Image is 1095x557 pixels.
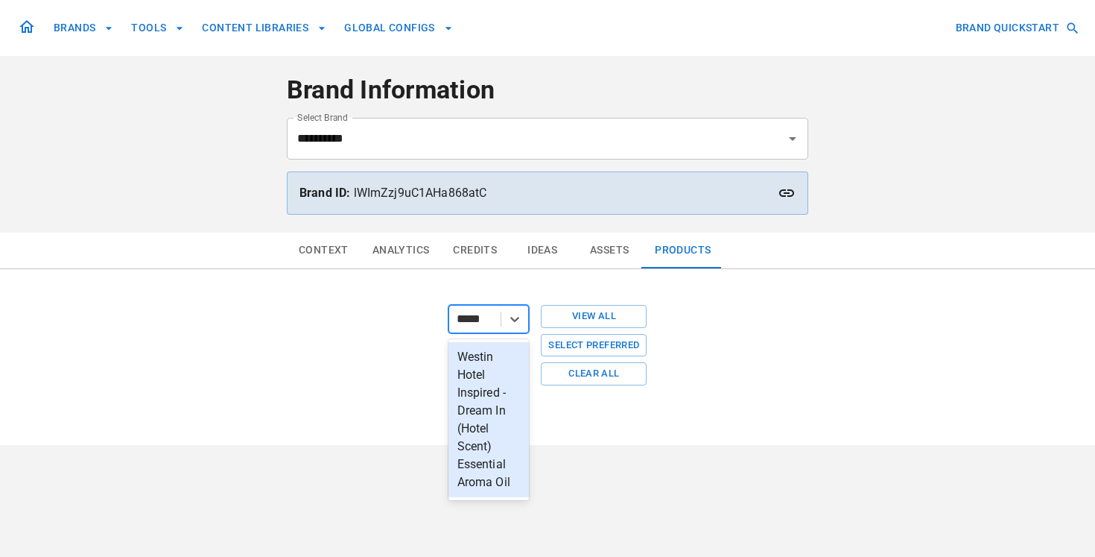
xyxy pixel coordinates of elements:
[541,362,647,386] button: Clear All
[299,186,350,200] strong: Brand ID:
[441,233,509,268] button: Credits
[643,233,723,268] button: Products
[541,334,647,357] button: Select Preferred
[338,14,459,42] button: GLOBAL CONFIGS
[125,14,190,42] button: TOOLS
[361,233,442,268] button: Analytics
[48,14,119,42] button: BRANDS
[541,305,647,328] button: View All
[287,233,361,268] button: Context
[196,14,332,42] button: CONTENT LIBRARIES
[297,111,348,124] label: Select Brand
[576,233,643,268] button: Assets
[509,233,576,268] button: Ideas
[782,128,803,149] button: Open
[950,14,1083,42] button: BRAND QUICKSTART
[299,184,796,202] p: lWImZzj9uC1AHa868atC
[287,75,808,106] h4: Brand Information
[448,342,530,497] div: Westin Hotel Inspired - Dream In (Hotel Scent) Essential Aroma Oil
